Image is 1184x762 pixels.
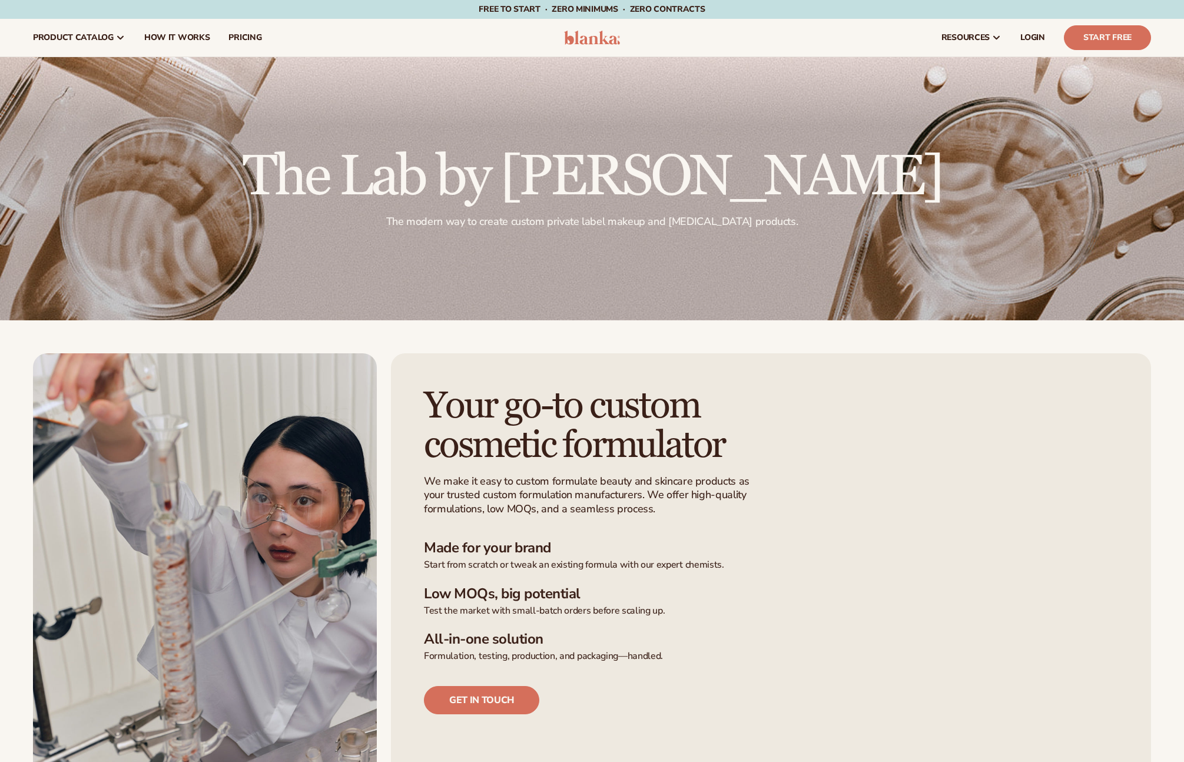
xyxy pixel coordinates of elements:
span: Free to start · ZERO minimums · ZERO contracts [479,4,705,15]
span: resources [941,33,990,42]
a: resources [932,19,1011,57]
h3: Made for your brand [424,539,1118,556]
a: Start Free [1064,25,1151,50]
p: Test the market with small-batch orders before scaling up. [424,605,1118,617]
span: LOGIN [1020,33,1045,42]
h3: Low MOQs, big potential [424,585,1118,602]
span: pricing [228,33,261,42]
a: How It Works [135,19,220,57]
p: The modern way to create custom private label makeup and [MEDICAL_DATA] products. [243,215,942,228]
h3: All-in-one solution [424,631,1118,648]
h1: Your go-to custom cosmetic formulator [424,386,782,465]
h2: The Lab by [PERSON_NAME] [243,149,942,206]
span: product catalog [33,33,114,42]
a: LOGIN [1011,19,1054,57]
p: Formulation, testing, production, and packaging—handled. [424,650,1118,662]
p: Start from scratch or tweak an existing formula with our expert chemists. [424,559,1118,571]
img: logo [564,31,620,45]
p: We make it easy to custom formulate beauty and skincare products as your trusted custom formulati... [424,475,757,516]
a: Get in touch [424,686,539,714]
a: pricing [219,19,271,57]
a: product catalog [24,19,135,57]
span: How It Works [144,33,210,42]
